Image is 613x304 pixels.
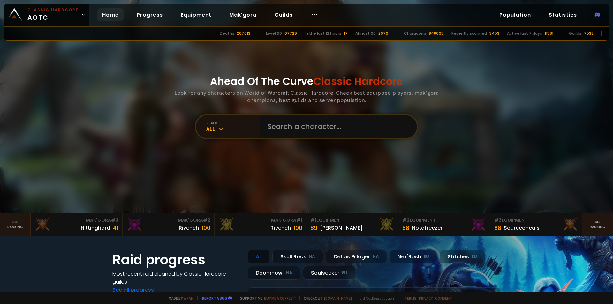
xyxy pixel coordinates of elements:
small: NA [373,254,379,260]
div: Notafreezer [412,224,443,232]
div: 89 [310,224,317,232]
div: Equipment [402,217,486,224]
div: 88 [402,224,409,232]
span: v. d752d5 - production [356,296,394,300]
a: Mak'Gora#3Hittinghard41 [31,213,123,236]
div: 88 [494,224,501,232]
a: Privacy [419,296,433,300]
a: Mak'Gora#1Rîvench100 [215,213,306,236]
h4: Most recent raid cleaned by Classic Hardcore guilds [112,270,240,286]
span: Checkout [299,296,352,300]
span: # 3 [111,217,118,223]
div: Hittinghard [81,224,110,232]
a: Seeranking [582,213,613,236]
div: 848095 [429,31,444,36]
div: 3453 [489,31,499,36]
small: Classic Hardcore [27,7,79,13]
a: Buy me a coffee [264,296,296,300]
a: Progress [132,8,168,21]
span: # 1 [296,217,302,223]
div: Almost 60 [355,31,376,36]
div: All [206,125,260,133]
small: NA [286,270,292,276]
div: Sourceoheals [504,224,540,232]
div: Mak'Gora [126,217,210,224]
a: Statistics [544,8,582,21]
span: # 2 [203,217,210,223]
div: Mak'Gora [218,217,302,224]
a: #3Equipment88Sourceoheals [490,213,582,236]
div: Deaths [220,31,234,36]
div: 17 [344,31,348,36]
small: EU [472,254,477,260]
a: Population [494,8,536,21]
div: 100 [293,224,302,232]
div: 207013 [237,31,250,36]
div: Doomhowl [248,266,300,280]
span: Made by [165,296,193,300]
div: Skull Rock [272,250,323,263]
span: # 1 [310,217,316,223]
div: Soulseeker [303,266,355,280]
a: Mak'gora [224,8,262,21]
h3: Look for any characters on World of Warcraft Classic Hardcore. Check best equipped players, mak'g... [172,89,441,104]
h1: Raid progress [112,250,240,270]
a: Mak'Gora#2Rivench100 [123,213,215,236]
input: Search a character... [264,115,409,138]
a: Terms [405,296,416,300]
div: 7538 [584,31,594,36]
div: 41 [113,224,118,232]
div: Rîvench [270,224,291,232]
div: Equipment [310,217,394,224]
div: Equipment [494,217,578,224]
a: a fan [184,296,193,300]
small: EU [342,270,347,276]
div: Nek'Rosh [390,250,437,263]
div: 100 [201,224,210,232]
a: #2Equipment88Notafreezer [398,213,490,236]
span: # 3 [494,217,502,223]
div: [PERSON_NAME] [320,224,363,232]
small: EU [424,254,429,260]
div: Level 60 [266,31,282,36]
div: Stitches [440,250,485,263]
a: Classic HardcoreAOTC [4,4,89,26]
div: In the last 12 hours [305,31,341,36]
span: # 2 [402,217,410,223]
span: Classic Hardcore [314,74,403,88]
div: Rivench [179,224,199,232]
a: Report a bug [202,296,227,300]
a: See all progress [112,286,154,293]
div: Defias Pillager [326,250,387,263]
a: #1Equipment89[PERSON_NAME] [306,213,398,236]
div: 11531 [545,31,553,36]
h1: Ahead Of The Curve [210,74,403,89]
div: realm [206,121,260,125]
a: Consent [435,296,452,300]
div: All [248,250,270,263]
div: 67729 [284,31,297,36]
a: Equipment [176,8,216,21]
a: Home [97,8,124,21]
div: Mak'Gora [34,217,118,224]
a: Guilds [269,8,298,21]
a: [DOMAIN_NAME] [324,296,352,300]
div: Active last 7 days [507,31,542,36]
span: Support me, [236,296,296,300]
div: Recently scanned [451,31,487,36]
span: AOTC [27,7,79,22]
div: 2076 [378,31,388,36]
small: NA [309,254,315,260]
div: Characters [404,31,426,36]
div: Guilds [569,31,581,36]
